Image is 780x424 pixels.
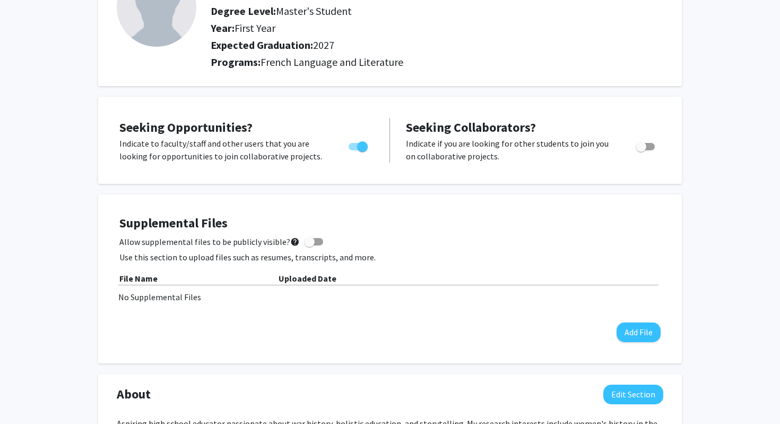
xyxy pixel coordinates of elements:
div: No Supplemental Files [118,291,662,303]
button: Edit About [603,385,663,404]
span: Allow supplemental files to be publicly visible? [119,235,300,248]
span: Seeking Opportunities? [119,119,253,135]
p: Indicate if you are looking for other students to join you on collaborative projects. [406,137,616,163]
b: File Name [119,273,158,284]
p: Indicate to faculty/staff and other users that you are looking for opportunities to join collabor... [119,137,328,163]
h2: Degree Level: [211,5,572,18]
h2: Expected Graduation: [211,39,572,52]
span: 2027 [313,38,334,52]
p: Use this section to upload files such as resumes, transcripts, and more. [119,251,661,264]
h4: Supplemental Files [119,216,661,231]
span: French Language and Literature [261,55,403,69]
mat-icon: help [290,235,300,248]
iframe: Chat [8,376,45,416]
span: Seeking Collaborators? [406,119,536,135]
span: First Year [235,21,275,35]
button: Add File [617,323,661,342]
div: Toggle [344,137,374,153]
span: Master's Student [276,4,352,18]
h2: Year: [211,22,572,35]
h2: Programs: [211,56,663,69]
b: Uploaded Date [279,273,336,284]
span: About [117,385,151,404]
div: Toggle [631,137,661,153]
